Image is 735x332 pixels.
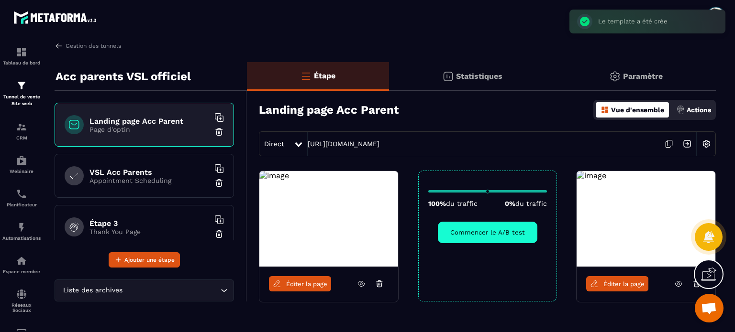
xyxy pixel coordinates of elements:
[687,106,711,114] p: Actions
[89,126,209,133] p: Page d'optin
[695,294,724,322] div: Ouvrir le chat
[505,200,547,207] p: 0%
[214,178,224,188] img: trash
[611,106,664,114] p: Vue d'ensemble
[2,269,41,274] p: Espace membre
[577,171,606,180] img: image
[16,222,27,233] img: automations
[89,219,209,228] h6: Étape 3
[89,117,209,126] h6: Landing page Acc Parent
[2,114,41,148] a: formationformationCRM
[2,39,41,73] a: formationformationTableau de bord
[286,280,327,288] span: Éditer la page
[308,140,379,148] a: [URL][DOMAIN_NAME]
[428,200,478,207] p: 100%
[676,106,685,114] img: actions.d6e523a2.png
[438,222,537,243] button: Commencer le A/B test
[16,255,27,267] img: automations
[2,181,41,214] a: schedulerschedulerPlanificateur
[2,302,41,313] p: Réseaux Sociaux
[16,188,27,200] img: scheduler
[124,285,218,296] input: Search for option
[609,71,621,82] img: setting-gr.5f69749f.svg
[61,285,124,296] span: Liste des archives
[55,279,234,301] div: Search for option
[2,202,41,207] p: Planificateur
[2,148,41,181] a: automationsautomationsWebinaire
[601,106,609,114] img: dashboard-orange.40269519.svg
[55,42,121,50] a: Gestion des tunnels
[2,169,41,174] p: Webinaire
[2,248,41,281] a: automationsautomationsEspace membre
[89,228,209,236] p: Thank You Page
[314,71,335,80] p: Étape
[56,67,191,86] p: Acc parents VSL officiel
[446,200,478,207] span: du traffic
[456,72,502,81] p: Statistiques
[214,127,224,137] img: trash
[515,200,547,207] span: du traffic
[13,9,100,26] img: logo
[214,229,224,239] img: trash
[269,276,331,291] a: Éditer la page
[89,177,209,184] p: Appointment Scheduling
[259,103,399,117] h3: Landing page Acc Parent
[623,72,663,81] p: Paramètre
[300,70,312,82] img: bars-o.4a397970.svg
[109,252,180,268] button: Ajouter une étape
[16,121,27,133] img: formation
[442,71,454,82] img: stats.20deebd0.svg
[16,80,27,91] img: formation
[603,280,645,288] span: Éditer la page
[89,168,209,177] h6: VSL Acc Parents
[264,140,284,148] span: Direct
[2,60,41,65] p: Tableau de bord
[55,42,63,50] img: arrow
[2,236,41,241] p: Automatisations
[2,281,41,320] a: social-networksocial-networkRéseaux Sociaux
[2,94,41,107] p: Tunnel de vente Site web
[2,73,41,114] a: formationformationTunnel de vente Site web
[586,276,648,291] a: Éditer la page
[16,289,27,300] img: social-network
[678,135,696,153] img: arrow-next.bcc2205e.svg
[259,171,289,180] img: image
[2,135,41,140] p: CRM
[697,135,715,153] img: setting-w.858f3a88.svg
[16,46,27,58] img: formation
[2,214,41,248] a: automationsautomationsAutomatisations
[16,155,27,166] img: automations
[124,255,175,265] span: Ajouter une étape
